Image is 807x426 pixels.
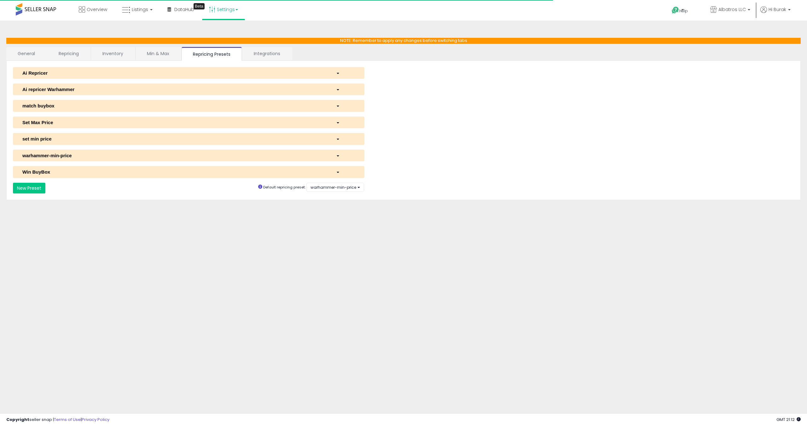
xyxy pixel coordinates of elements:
button: Ai repricer Warhammer [13,83,364,95]
span: Hi Burak [769,6,786,13]
div: Ai repricer Warhammer [18,86,331,93]
button: Set Max Price [13,117,364,128]
button: New Preset [13,183,45,193]
span: Albatros LLC [718,6,746,13]
a: Hi Burak [760,6,791,20]
a: Help [667,2,700,20]
div: Tooltip anchor [194,3,205,9]
button: Win BuyBox [13,166,364,178]
span: Help [679,8,688,14]
i: Get Help [671,6,679,14]
small: Default repricing preset: [263,185,305,190]
span: warhammer-min-price [311,185,356,190]
div: Set Max Price [18,119,331,126]
button: Ai Repricer [13,67,364,79]
span: DataHub [174,6,194,13]
button: match buybox [13,100,364,112]
div: match buybox [18,102,331,109]
a: Min & Max [136,47,181,60]
button: warhammer-min-price [306,183,364,192]
div: Ai Repricer [18,70,331,76]
p: NOTE: Remember to apply any changes before switching tabs [6,38,801,44]
div: Win BuyBox [18,169,331,175]
span: Overview [87,6,107,13]
button: set min price [13,133,364,145]
a: Inventory [91,47,135,60]
button: warhammer-min-price [13,150,364,161]
div: set min price [18,135,331,142]
a: Repricing Presets [182,47,242,61]
a: Integrations [242,47,292,60]
a: General [6,47,47,60]
a: Repricing [47,47,90,60]
div: warhammer-min-price [18,152,331,159]
span: Listings [132,6,148,13]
